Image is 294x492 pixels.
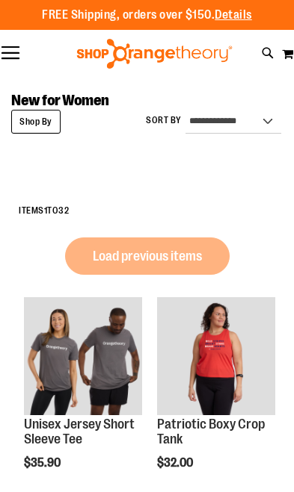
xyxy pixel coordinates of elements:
[93,249,202,264] span: Load previous items
[11,110,61,134] strong: Shop By
[44,205,48,216] span: 1
[146,114,182,127] label: Sort By
[75,39,234,69] img: Shop Orangetheory
[24,417,135,446] a: Unisex Jersey Short Sleeve Tee
[65,237,230,275] button: Load previous items
[157,297,275,417] a: Patriotic Boxy Crop Tank
[42,7,252,24] p: FREE Shipping, orders over $150.
[157,297,275,415] img: Patriotic Boxy Crop Tank
[157,456,195,470] span: $32.00
[24,297,142,417] a: Unisex Jersey Short Sleeve Tee
[24,297,142,415] img: Unisex Jersey Short Sleeve Tee
[215,8,252,22] a: Details
[19,199,275,222] h2: Items to
[11,92,109,109] span: New for Women
[157,417,265,446] a: Patriotic Boxy Crop Tank
[58,205,69,216] span: 32
[24,456,63,470] span: $35.90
